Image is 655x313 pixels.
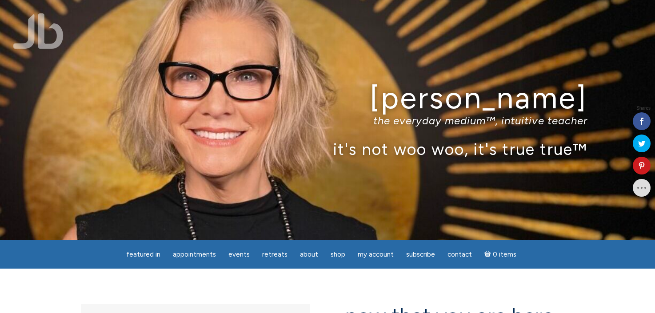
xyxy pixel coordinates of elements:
[173,250,216,258] span: Appointments
[401,246,440,263] a: Subscribe
[126,250,160,258] span: featured in
[406,250,435,258] span: Subscribe
[223,246,255,263] a: Events
[493,251,516,258] span: 0 items
[636,106,651,111] span: Shares
[300,250,318,258] span: About
[358,250,394,258] span: My Account
[442,246,477,263] a: Contact
[262,250,288,258] span: Retreats
[352,246,399,263] a: My Account
[68,81,587,115] h1: [PERSON_NAME]
[295,246,324,263] a: About
[228,250,250,258] span: Events
[484,250,493,258] i: Cart
[121,246,166,263] a: featured in
[479,245,522,263] a: Cart0 items
[331,250,345,258] span: Shop
[68,114,587,127] p: the everyday medium™, intuitive teacher
[447,250,472,258] span: Contact
[168,246,221,263] a: Appointments
[13,13,64,49] img: Jamie Butler. The Everyday Medium
[257,246,293,263] a: Retreats
[325,246,351,263] a: Shop
[68,139,587,158] p: it's not woo woo, it's true true™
